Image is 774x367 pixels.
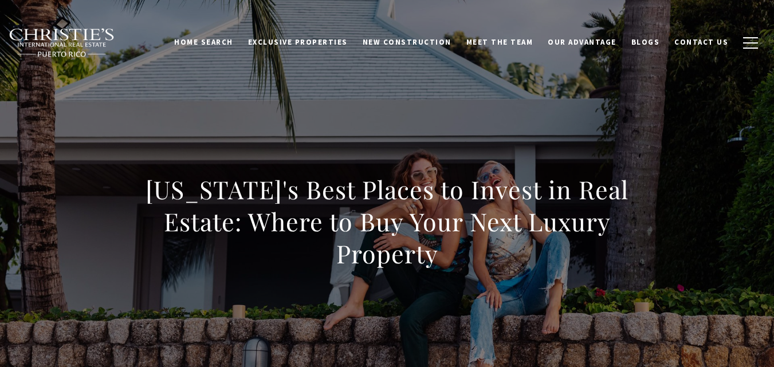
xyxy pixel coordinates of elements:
[631,37,660,47] span: Blogs
[241,31,355,53] a: Exclusive Properties
[624,31,667,53] a: Blogs
[548,37,616,47] span: Our Advantage
[135,173,640,270] h1: [US_STATE]'s Best Places to Invest in Real Estate: Where to Buy Your Next Luxury Property
[459,31,541,53] a: Meet the Team
[355,31,459,53] a: New Construction
[540,31,624,53] a: Our Advantage
[167,31,241,53] a: Home Search
[9,28,115,58] img: Christie's International Real Estate black text logo
[248,37,348,47] span: Exclusive Properties
[363,37,451,47] span: New Construction
[674,37,728,47] span: Contact Us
